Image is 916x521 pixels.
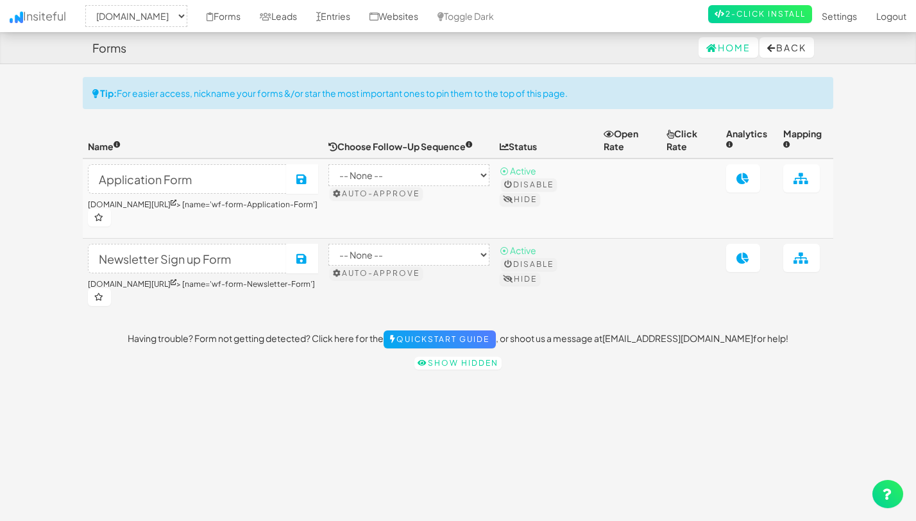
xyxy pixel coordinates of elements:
[83,330,833,348] p: Having trouble? Form not getting detected? Click here for the , or shoot us a message at for help!
[783,128,822,152] span: Mapping
[500,273,540,286] button: Hide
[414,357,502,370] a: Show hidden
[598,122,661,158] th: Open Rate
[501,258,557,271] button: Disable
[500,193,540,206] button: Hide
[328,141,473,152] span: Choose Follow-Up Sequence
[88,200,176,209] a: [DOMAIN_NAME][URL]
[88,244,287,273] input: Nickname your form (internal use only)
[759,37,814,58] button: Back
[500,244,536,256] span: ⦿ Active
[88,141,121,152] span: Name
[88,200,318,226] h6: > [name='wf-form-Application-Form']
[100,87,117,99] strong: Tip:
[83,77,833,109] div: For easier access, nickname your forms &/or star the most important ones to pin them to the top o...
[92,42,126,55] h4: Forms
[10,12,23,23] img: icon.png
[699,37,758,58] a: Home
[500,165,536,176] span: ⦿ Active
[330,187,423,200] button: Auto-approve
[501,178,557,191] button: Disable
[88,279,176,289] a: [DOMAIN_NAME][URL]
[88,164,287,194] input: Nickname your form (internal use only)
[330,267,423,280] button: Auto-approve
[495,122,598,158] th: Status
[602,332,753,344] a: [EMAIL_ADDRESS][DOMAIN_NAME]
[661,122,721,158] th: Click Rate
[88,280,318,306] h6: > [name='wf-form-Newsletter-Form']
[726,128,767,152] span: Analytics
[384,330,496,348] a: Quickstart Guide
[708,5,812,23] a: 2-Click Install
